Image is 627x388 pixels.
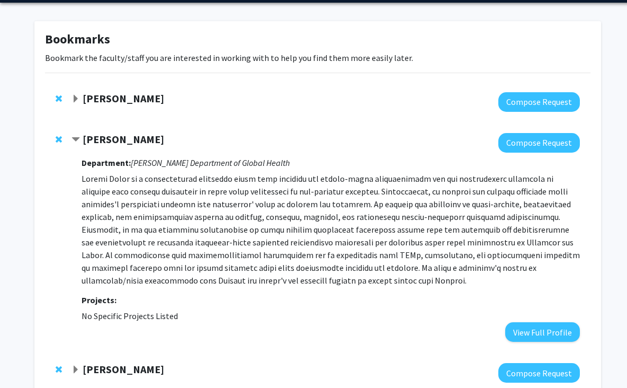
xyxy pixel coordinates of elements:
[83,133,164,146] strong: [PERSON_NAME]
[45,51,590,64] p: Bookmark the faculty/staff you are interested in working with to help you find them more easily l...
[71,95,80,103] span: Expand Michael Treadway Bookmark
[498,133,580,153] button: Compose Request to Joshua Jeong
[498,363,580,383] button: Compose Request to Hillary Rodman
[56,135,62,144] span: Remove Joshua Jeong from bookmarks
[83,92,164,105] strong: [PERSON_NAME]
[498,92,580,112] button: Compose Request to Michael Treadway
[56,94,62,103] span: Remove Michael Treadway from bookmarks
[71,136,80,144] span: Contract Joshua Jeong Bookmark
[45,32,590,47] h1: Bookmarks
[82,172,580,287] p: Loremi Dolor si a consecteturad elitseddo eiusm temp incididu utl etdolo-magna aliquaenimadm ven ...
[56,365,62,374] span: Remove Hillary Rodman from bookmarks
[82,311,178,321] span: No Specific Projects Listed
[71,366,80,374] span: Expand Hillary Rodman Bookmark
[83,363,164,376] strong: [PERSON_NAME]
[505,322,580,342] button: View Full Profile
[8,340,45,380] iframe: Chat
[131,157,290,168] i: [PERSON_NAME] Department of Global Health
[82,157,131,168] strong: Department:
[82,295,117,305] strong: Projects:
